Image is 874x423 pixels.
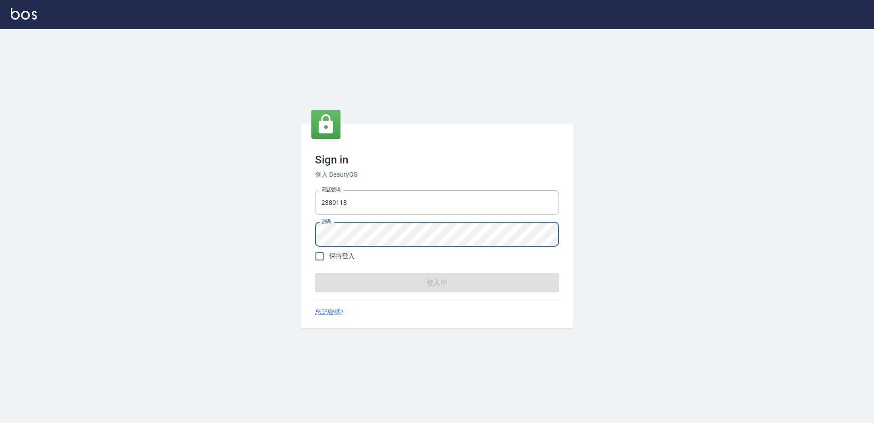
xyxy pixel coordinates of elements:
label: 電話號碼 [321,186,340,193]
a: 忘記密碼? [315,307,344,317]
h6: 登入 BeautyOS [315,170,559,179]
label: 密碼 [321,218,331,225]
span: 保持登入 [329,251,355,261]
h3: Sign in [315,153,559,166]
img: Logo [11,8,37,20]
